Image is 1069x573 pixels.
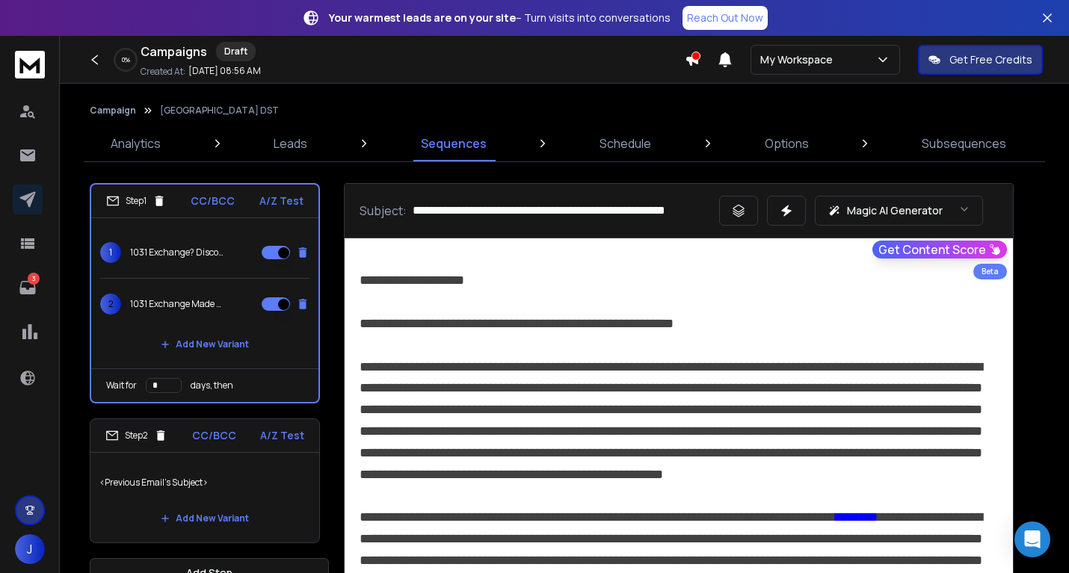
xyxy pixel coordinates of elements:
[329,10,671,25] p: – Turn visits into conversations
[149,504,261,533] button: Add New Variant
[100,242,121,263] span: 1
[259,193,304,208] p: A/Z Test
[141,43,207,61] h1: Campaigns
[913,126,1015,161] a: Subsequences
[15,51,45,78] img: logo
[192,428,236,443] p: CC/BCC
[360,202,407,220] p: Subject:
[188,65,261,77] p: [DATE] 08:56 AM
[15,534,45,564] button: J
[141,66,185,78] p: Created At:
[90,105,136,117] button: Campaign
[90,183,320,403] li: Step1CC/BCCA/Z Test11031 Exchange? Discover DSTs—A Smarter, Simpler Solution21031 Exchange Made S...
[105,429,167,442] div: Step 2
[216,42,256,61] div: Draft
[760,52,839,67] p: My Workspace
[191,193,235,208] p: CC/BCC
[591,126,660,161] a: Schedule
[160,105,279,117] p: [GEOGRAPHIC_DATA] DST
[683,6,768,30] a: Reach Out Now
[922,134,1006,152] p: Subsequences
[949,52,1032,67] p: Get Free Credits
[102,126,170,161] a: Analytics
[99,462,310,504] p: <Previous Email's Subject>
[122,55,130,64] p: 0 %
[872,241,1007,258] button: Get Content Score
[687,10,763,25] p: Reach Out Now
[973,264,1007,279] div: Beta
[130,298,226,310] p: 1031 Exchange Made Simple—How DSTs Lower Your Risk
[847,203,943,218] p: Magic AI Generator
[918,45,1043,75] button: Get Free Credits
[600,134,651,152] p: Schedule
[756,126,818,161] a: Options
[1014,521,1050,557] div: Open Intercom Messenger
[191,380,233,391] p: days, then
[13,273,43,303] a: 3
[412,126,496,161] a: Sequences
[130,247,226,258] p: 1031 Exchange? Discover DSTs—A Smarter, Simpler Solution
[815,196,983,226] button: Magic AI Generator
[100,294,121,315] span: 2
[260,428,304,443] p: A/Z Test
[28,273,40,285] p: 3
[421,134,487,152] p: Sequences
[106,194,166,208] div: Step 1
[90,418,320,543] li: Step2CC/BCCA/Z Test<Previous Email's Subject>Add New Variant
[111,134,161,152] p: Analytics
[274,134,307,152] p: Leads
[106,380,137,391] p: Wait for
[765,134,809,152] p: Options
[329,10,516,25] strong: Your warmest leads are on your site
[149,329,261,359] button: Add New Variant
[265,126,316,161] a: Leads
